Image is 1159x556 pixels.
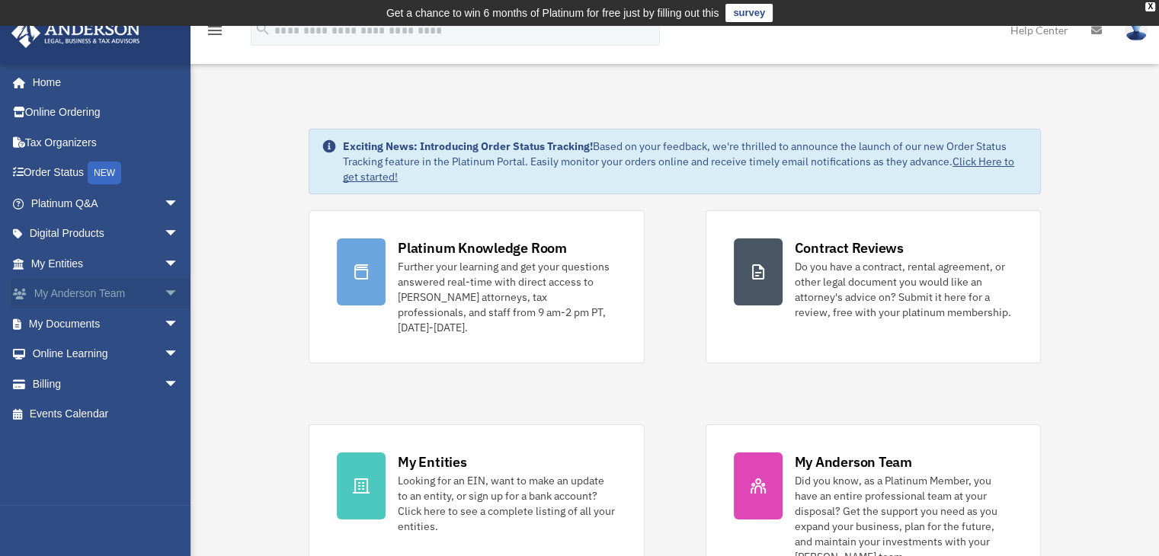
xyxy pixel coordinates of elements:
a: Contract Reviews Do you have a contract, rental agreement, or other legal document you would like... [706,210,1041,363]
a: Billingarrow_drop_down [11,369,202,399]
div: My Entities [398,452,466,471]
span: arrow_drop_down [164,369,194,400]
span: arrow_drop_down [164,219,194,250]
a: My Entitiesarrow_drop_down [11,248,202,279]
a: Online Ordering [11,97,202,128]
div: Do you have a contract, rental agreement, or other legal document you would like an attorney's ad... [795,259,1013,320]
div: Platinum Knowledge Room [398,238,567,257]
div: Based on your feedback, we're thrilled to announce the launch of our new Order Status Tracking fe... [343,139,1028,184]
div: Looking for an EIN, want to make an update to an entity, or sign up for a bank account? Click her... [398,473,616,534]
img: User Pic [1125,19,1148,41]
span: arrow_drop_down [164,308,194,340]
a: Platinum Q&Aarrow_drop_down [11,188,202,219]
a: Digital Productsarrow_drop_down [11,219,202,249]
a: Events Calendar [11,399,202,430]
div: NEW [88,161,121,184]
a: My Documentsarrow_drop_down [11,308,202,339]
a: Click Here to get started! [343,155,1014,184]
i: menu [206,21,224,40]
a: Platinum Knowledge Room Further your learning and get your questions answered real-time with dire... [309,210,644,363]
div: Further your learning and get your questions answered real-time with direct access to [PERSON_NAM... [398,259,616,335]
a: survey [725,4,773,22]
div: Contract Reviews [795,238,904,257]
a: menu [206,27,224,40]
img: Anderson Advisors Platinum Portal [7,18,145,48]
a: Online Learningarrow_drop_down [11,339,202,369]
i: search [255,21,271,37]
div: My Anderson Team [795,452,912,471]
a: Order StatusNEW [11,158,202,189]
a: My Anderson Teamarrow_drop_down [11,279,202,309]
strong: Exciting News: Introducing Order Status Tracking! [343,139,593,153]
span: arrow_drop_down [164,339,194,370]
div: Get a chance to win 6 months of Platinum for free just by filling out this [386,4,719,22]
div: close [1145,2,1155,11]
span: arrow_drop_down [164,279,194,310]
span: arrow_drop_down [164,188,194,219]
a: Tax Organizers [11,127,202,158]
span: arrow_drop_down [164,248,194,280]
a: Home [11,67,194,97]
